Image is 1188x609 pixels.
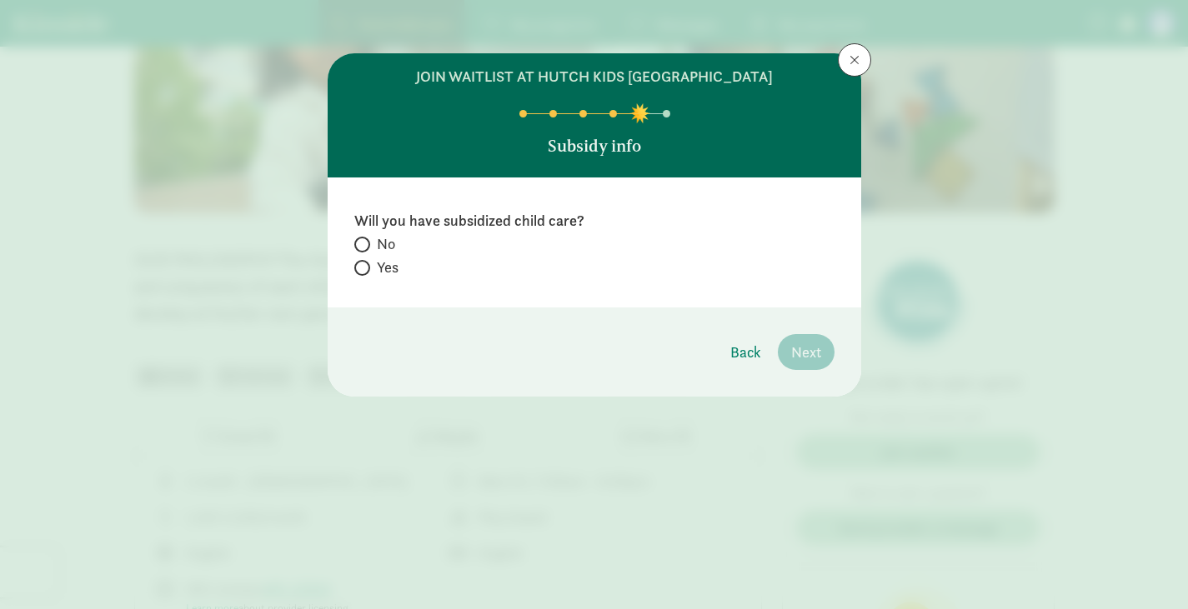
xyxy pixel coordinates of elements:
span: Next [791,341,821,363]
label: Will you have subsidized child care? [354,211,835,231]
h6: join waitlist at Hutch Kids [GEOGRAPHIC_DATA] [416,67,773,87]
p: Subsidy info [548,134,641,157]
span: No [377,234,395,254]
button: Next [778,334,835,370]
button: Back [717,334,774,370]
span: Yes [377,257,399,277]
span: Back [730,341,761,363]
